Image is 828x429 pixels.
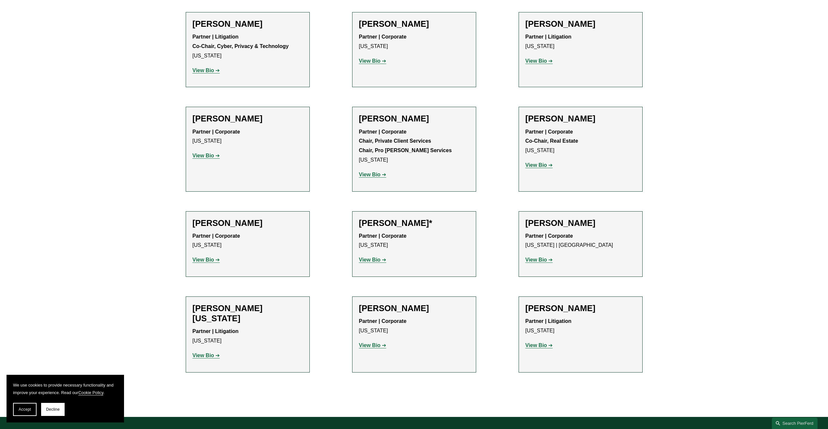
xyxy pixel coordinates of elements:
[78,390,103,395] a: Cookie Policy
[13,403,37,416] button: Accept
[359,318,407,324] strong: Partner | Corporate
[525,19,636,29] h2: [PERSON_NAME]
[525,257,553,262] a: View Bio
[525,342,547,348] strong: View Bio
[359,32,469,51] p: [US_STATE]
[7,375,124,422] section: Cookie banner
[193,32,303,60] p: [US_STATE]
[193,34,289,49] strong: Partner | Litigation Co-Chair, Cyber, Privacy & Technology
[13,381,117,396] p: We use cookies to provide necessary functionality and improve your experience. Read our .
[525,303,636,313] h2: [PERSON_NAME]
[525,162,547,168] strong: View Bio
[193,233,240,239] strong: Partner | Corporate
[359,317,469,336] p: [US_STATE]
[525,317,636,336] p: [US_STATE]
[525,58,547,64] strong: View Bio
[193,19,303,29] h2: [PERSON_NAME]
[193,257,220,262] a: View Bio
[193,353,214,358] strong: View Bio
[193,153,220,158] a: View Bio
[359,34,407,40] strong: Partner | Corporate
[193,127,303,146] p: [US_STATE]
[359,127,469,165] p: [US_STATE]
[525,257,547,262] strong: View Bio
[19,407,31,412] span: Accept
[41,403,65,416] button: Decline
[359,257,386,262] a: View Bio
[359,342,381,348] strong: View Bio
[359,231,469,250] p: [US_STATE]
[525,127,636,155] p: [US_STATE]
[359,342,386,348] a: View Bio
[193,218,303,228] h2: [PERSON_NAME]
[359,233,407,239] strong: Partner | Corporate
[193,129,240,135] strong: Partner | Corporate
[525,218,636,228] h2: [PERSON_NAME]
[359,58,381,64] strong: View Bio
[359,129,452,153] strong: Partner | Corporate Chair, Private Client Services Chair, Pro [PERSON_NAME] Services
[359,172,381,177] strong: View Bio
[193,114,303,124] h2: [PERSON_NAME]
[359,58,386,64] a: View Bio
[525,32,636,51] p: [US_STATE]
[46,407,60,412] span: Decline
[193,257,214,262] strong: View Bio
[525,162,553,168] a: View Bio
[359,257,381,262] strong: View Bio
[359,303,469,313] h2: [PERSON_NAME]
[772,418,818,429] a: Search this site
[359,218,469,228] h2: [PERSON_NAME]*
[193,328,239,334] strong: Partner | Litigation
[525,129,578,144] strong: Partner | Corporate Co-Chair, Real Estate
[193,303,303,324] h2: [PERSON_NAME][US_STATE]
[193,153,214,158] strong: View Bio
[525,318,571,324] strong: Partner | Litigation
[193,327,303,346] p: [US_STATE]
[525,342,553,348] a: View Bio
[525,233,573,239] strong: Partner | Corporate
[359,19,469,29] h2: [PERSON_NAME]
[525,58,553,64] a: View Bio
[193,68,214,73] strong: View Bio
[193,231,303,250] p: [US_STATE]
[525,34,571,40] strong: Partner | Litigation
[193,353,220,358] a: View Bio
[359,114,469,124] h2: [PERSON_NAME]
[359,172,386,177] a: View Bio
[525,114,636,124] h2: [PERSON_NAME]
[525,231,636,250] p: [US_STATE] | [GEOGRAPHIC_DATA]
[193,68,220,73] a: View Bio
